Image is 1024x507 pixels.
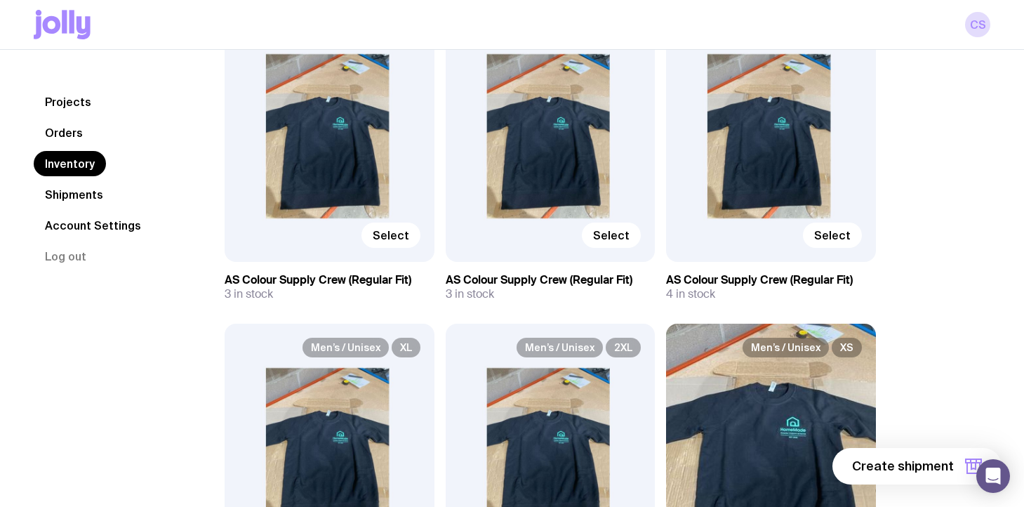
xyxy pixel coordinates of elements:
span: Men’s / Unisex [743,338,829,357]
a: Inventory [34,151,106,176]
span: Create shipment [852,458,954,475]
span: Select [814,228,851,242]
div: Open Intercom Messenger [976,459,1010,493]
span: 3 in stock [225,287,273,301]
a: Shipments [34,182,114,207]
h3: AS Colour Supply Crew (Regular Fit) [446,273,656,287]
span: Men’s / Unisex [302,338,389,357]
span: 4 in stock [666,287,715,301]
a: CS [965,12,990,37]
span: 2XL [606,338,641,357]
span: Men’s / Unisex [517,338,603,357]
button: Create shipment [832,448,1002,485]
span: XL [392,338,420,357]
h3: AS Colour Supply Crew (Regular Fit) [666,273,876,287]
button: Log out [34,244,98,269]
span: Select [593,228,630,242]
span: Select [373,228,409,242]
a: Account Settings [34,213,152,238]
a: Projects [34,89,102,114]
span: XS [832,338,862,357]
a: Orders [34,120,94,145]
span: 3 in stock [446,287,494,301]
h3: AS Colour Supply Crew (Regular Fit) [225,273,434,287]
